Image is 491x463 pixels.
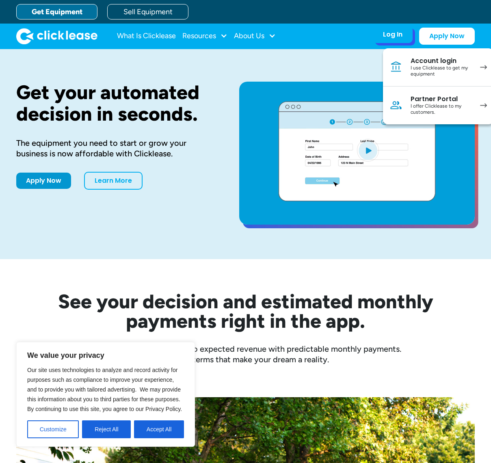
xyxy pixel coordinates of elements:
[27,420,79,438] button: Customize
[16,138,213,159] div: The equipment you need to start or grow your business is now affordable with Clicklease.
[239,82,475,225] a: open lightbox
[82,420,131,438] button: Reject All
[389,99,402,112] img: Person icon
[18,292,473,331] h2: See your decision and estimated monthly payments right in the app.
[16,28,97,44] a: home
[27,350,184,360] p: We value your privacy
[383,30,402,39] div: Log In
[480,65,487,69] img: arrow
[411,103,472,116] div: I offer Clicklease to my customers.
[27,367,182,412] span: Our site uses technologies to analyze and record activity for purposes such as compliance to impr...
[182,28,227,44] div: Resources
[419,28,475,45] a: Apply Now
[234,28,276,44] div: About Us
[411,65,472,78] div: I use Clicklease to get my equipment
[117,28,176,44] a: What Is Clicklease
[357,139,379,162] img: Blue play button logo on a light blue circular background
[16,173,71,189] a: Apply Now
[389,61,402,74] img: Bank icon
[84,172,143,190] a: Learn More
[16,342,195,447] div: We value your privacy
[16,28,97,44] img: Clicklease logo
[16,82,213,125] h1: Get your automated decision in seconds.
[411,95,472,103] div: Partner Portal
[480,103,487,108] img: arrow
[411,57,472,65] div: Account login
[16,4,97,19] a: Get Equipment
[134,420,184,438] button: Accept All
[107,4,188,19] a: Sell Equipment
[16,344,475,365] div: Compare equipment costs to expected revenue with predictable monthly payments. Choose terms that ...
